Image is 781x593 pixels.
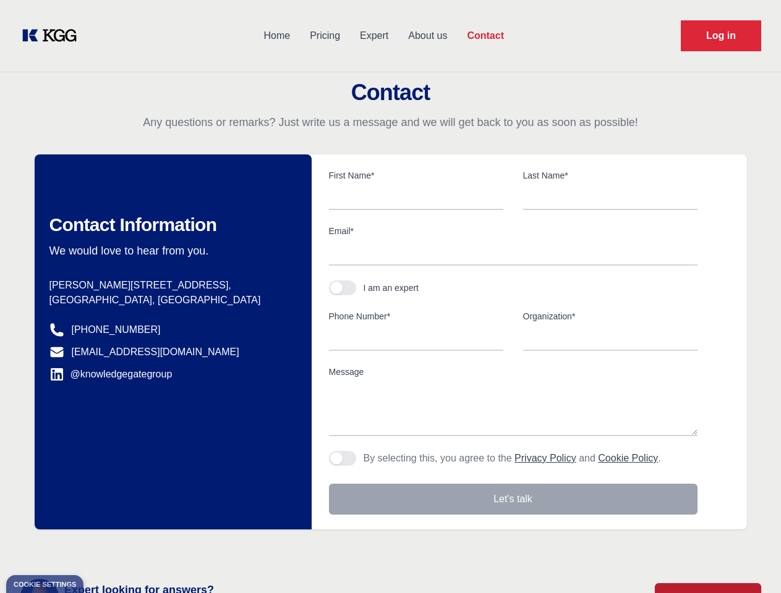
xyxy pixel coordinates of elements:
p: We would love to hear from you. [49,243,292,258]
div: Cookie settings [14,581,76,588]
label: Phone Number* [329,310,503,322]
p: Any questions or remarks? Just write us a message and we will get back to you as soon as possible! [15,115,766,130]
label: Organization* [523,310,698,322]
a: Request Demo [681,20,761,51]
h2: Contact Information [49,214,292,236]
p: [PERSON_NAME][STREET_ADDRESS], [49,278,292,293]
a: Cookie Policy [598,453,658,463]
a: About us [398,20,457,52]
a: Privacy Policy [514,453,576,463]
a: [PHONE_NUMBER] [72,322,161,337]
button: Let's talk [329,484,698,515]
label: Email* [329,225,698,237]
p: By selecting this, you agree to the and . [364,451,661,466]
label: Message [329,366,698,378]
div: I am an expert [364,282,419,294]
a: @knowledgegategroup [49,367,173,382]
iframe: Chat Widget [719,534,781,593]
h2: Contact [15,80,766,105]
label: First Name* [329,169,503,182]
p: [GEOGRAPHIC_DATA], [GEOGRAPHIC_DATA] [49,293,292,308]
a: Home [254,20,300,52]
a: KOL Knowledge Platform: Talk to Key External Experts (KEE) [20,26,87,46]
a: [EMAIL_ADDRESS][DOMAIN_NAME] [72,345,239,360]
label: Last Name* [523,169,698,182]
a: Pricing [300,20,350,52]
a: Expert [350,20,398,52]
a: Contact [457,20,514,52]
